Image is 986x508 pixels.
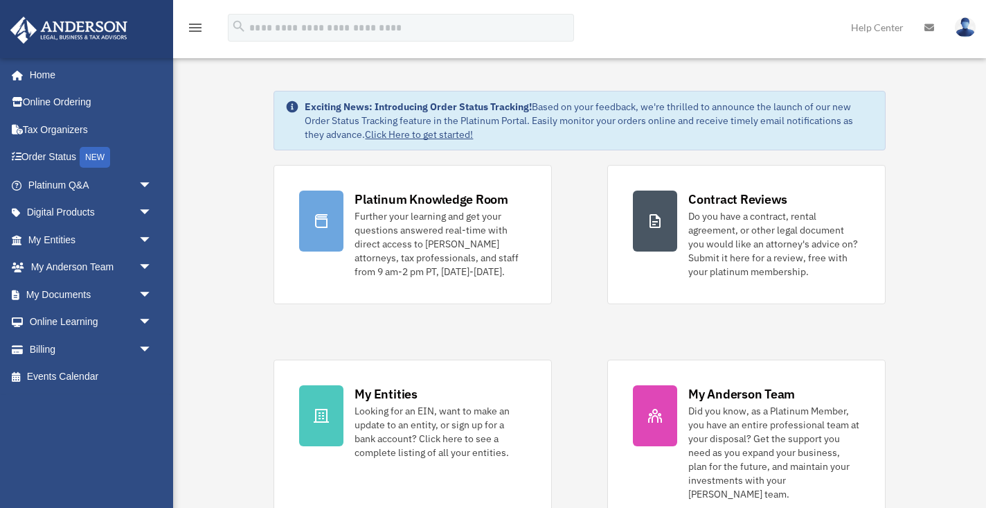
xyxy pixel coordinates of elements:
[607,165,886,304] a: Contract Reviews Do you have a contract, rental agreement, or other legal document you would like...
[10,308,173,336] a: Online Learningarrow_drop_down
[10,61,166,89] a: Home
[138,281,166,309] span: arrow_drop_down
[305,100,873,141] div: Based on your feedback, we're thrilled to announce the launch of our new Order Status Tracking fe...
[138,199,166,227] span: arrow_drop_down
[10,116,173,143] a: Tax Organizers
[80,147,110,168] div: NEW
[138,171,166,200] span: arrow_drop_down
[138,308,166,337] span: arrow_drop_down
[355,404,526,459] div: Looking for an EIN, want to make an update to an entity, or sign up for a bank account? Click her...
[355,209,526,279] div: Further your learning and get your questions answered real-time with direct access to [PERSON_NAM...
[688,404,860,501] div: Did you know, as a Platinum Member, you have an entire professional team at your disposal? Get th...
[688,385,795,403] div: My Anderson Team
[10,254,173,281] a: My Anderson Teamarrow_drop_down
[138,335,166,364] span: arrow_drop_down
[138,226,166,254] span: arrow_drop_down
[10,89,173,116] a: Online Ordering
[10,143,173,172] a: Order StatusNEW
[10,199,173,227] a: Digital Productsarrow_drop_down
[138,254,166,282] span: arrow_drop_down
[187,19,204,36] i: menu
[274,165,552,304] a: Platinum Knowledge Room Further your learning and get your questions answered real-time with dire...
[355,385,417,403] div: My Entities
[10,171,173,199] a: Platinum Q&Aarrow_drop_down
[10,363,173,391] a: Events Calendar
[10,335,173,363] a: Billingarrow_drop_down
[10,281,173,308] a: My Documentsarrow_drop_down
[187,24,204,36] a: menu
[10,226,173,254] a: My Entitiesarrow_drop_down
[955,17,976,37] img: User Pic
[688,191,787,208] div: Contract Reviews
[688,209,860,279] div: Do you have a contract, rental agreement, or other legal document you would like an attorney's ad...
[231,19,247,34] i: search
[365,128,473,141] a: Click Here to get started!
[305,100,532,113] strong: Exciting News: Introducing Order Status Tracking!
[6,17,132,44] img: Anderson Advisors Platinum Portal
[355,191,508,208] div: Platinum Knowledge Room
